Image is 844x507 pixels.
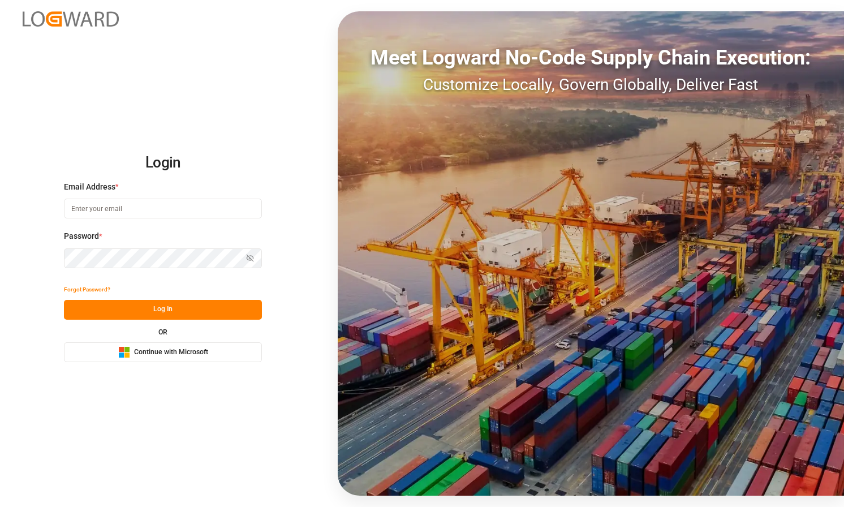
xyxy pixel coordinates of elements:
div: Meet Logward No-Code Supply Chain Execution: [338,42,844,73]
small: OR [158,329,167,336]
div: Customize Locally, Govern Globally, Deliver Fast [338,73,844,97]
span: Email Address [64,181,115,193]
button: Continue with Microsoft [64,342,262,362]
h2: Login [64,145,262,181]
span: Password [64,230,99,242]
button: Forgot Password? [64,280,110,300]
input: Enter your email [64,199,262,218]
img: Logward_new_orange.png [23,11,119,27]
span: Continue with Microsoft [134,347,208,358]
button: Log In [64,300,262,320]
